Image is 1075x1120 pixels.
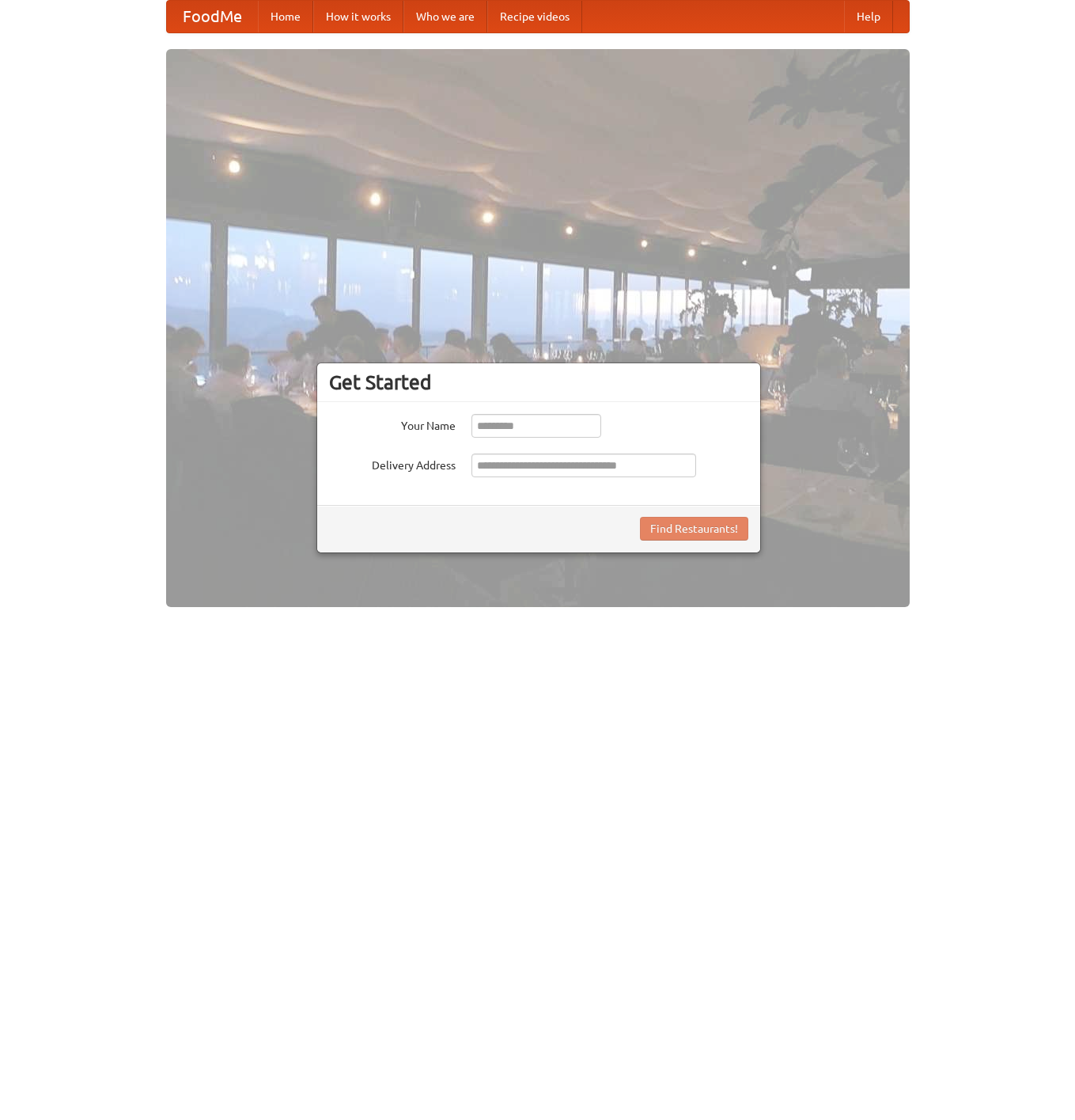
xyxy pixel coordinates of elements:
[329,454,456,473] label: Delivery Address
[403,1,487,32] a: Who we are
[258,1,313,32] a: Home
[640,517,748,541] button: Find Restaurants!
[167,1,258,32] a: FoodMe
[844,1,893,32] a: Help
[329,370,748,394] h3: Get Started
[329,414,456,434] label: Your Name
[313,1,403,32] a: How it works
[487,1,582,32] a: Recipe videos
